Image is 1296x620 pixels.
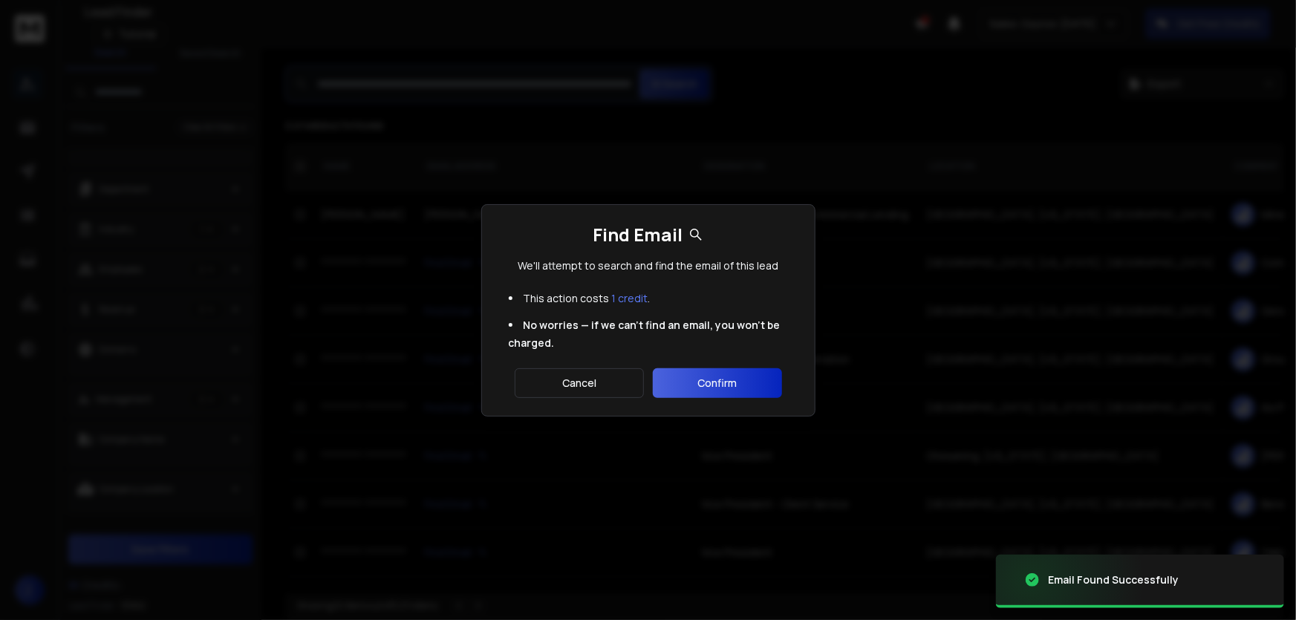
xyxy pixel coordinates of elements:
span: 1 credit [612,291,648,305]
p: We'll attempt to search and find the email of this lead [518,258,778,273]
li: No worries — if we can't find an email, you won't be charged. [500,312,797,356]
h1: Find Email [593,223,703,247]
li: This action costs . [500,285,797,312]
button: Cancel [515,368,645,398]
button: Confirm [653,368,781,398]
